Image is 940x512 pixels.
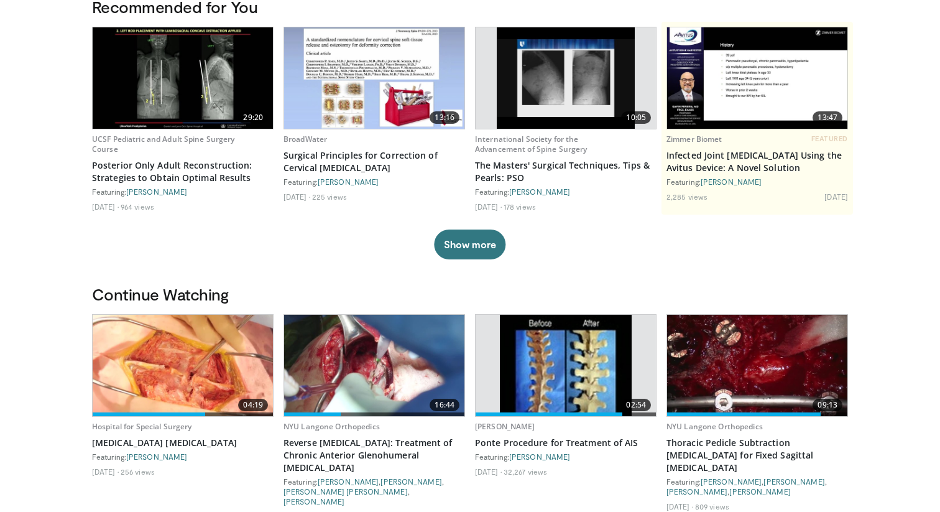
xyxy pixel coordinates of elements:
[93,27,273,129] a: 29:20
[701,477,762,486] a: [PERSON_NAME]
[92,284,848,304] h3: Continue Watching
[92,134,235,154] a: UCSF Pediatric and Adult Spine Surgery Course
[667,27,847,129] a: 13:47
[283,149,465,174] a: Surgical Principles for Correction of Cervical [MEDICAL_DATA]
[238,111,268,124] span: 29:20
[763,477,824,486] a: [PERSON_NAME]
[813,399,842,411] span: 09:13
[666,477,848,496] div: Featuring: , , ,
[284,27,464,129] a: 13:16
[504,202,536,212] li: 178 views
[666,437,848,474] a: Thoracic Pedicle Subtraction [MEDICAL_DATA] for Fixed Sagittal [MEDICAL_DATA]
[701,177,762,186] a: [PERSON_NAME]
[666,421,763,432] a: NYU Langone Orthopedics
[667,27,847,129] img: 6109daf6-8797-4a77-88a1-edd099c0a9a9.620x360_q85_upscale.jpg
[475,159,657,184] a: The Masters' Surgical Techniques, Tips & Pearls: PSO
[475,134,587,154] a: International Society for the Advancement of Spine Surgery
[238,399,268,411] span: 04:19
[284,315,464,416] img: 3a78c6e8-75a5-4ea4-9902-406f92c52087.620x360_q85_upscale.jpg
[126,452,187,461] a: [PERSON_NAME]
[667,315,847,416] img: 1fa56c9b-2f9d-4802-94de-1bff4616232c.620x360_q85_upscale.jpg
[824,192,848,202] li: [DATE]
[434,230,505,259] button: Show more
[92,421,191,432] a: Hospital for Special Surgery
[509,452,570,461] a: [PERSON_NAME]
[93,27,273,129] img: 9a466e19-3dd5-454d-9f9f-4812f559f5ff.620x360_q85_upscale.jpg
[475,421,535,432] a: [PERSON_NAME]
[475,187,657,197] div: Featuring:
[283,487,408,496] a: [PERSON_NAME] [PERSON_NAME]
[430,399,459,411] span: 16:44
[621,111,651,124] span: 10:05
[283,477,465,506] div: Featuring: , , ,
[121,202,154,212] li: 964 views
[312,192,347,202] li: 225 views
[475,452,657,462] div: Featuring:
[667,315,847,416] a: 09:13
[666,177,848,187] div: Featuring:
[92,452,274,462] div: Featuring:
[92,437,274,449] a: [MEDICAL_DATA] [MEDICAL_DATA]
[500,315,632,416] img: Ponte_Procedure_for_Scoliosis_100000344_3.jpg.620x360_q85_upscale.jpg
[318,177,379,186] a: [PERSON_NAME]
[121,467,155,477] li: 256 views
[126,187,187,196] a: [PERSON_NAME]
[475,467,502,477] li: [DATE]
[283,437,465,474] a: Reverse [MEDICAL_DATA]: Treatment of Chronic Anterior Glenohumeral [MEDICAL_DATA]
[811,134,848,143] span: FEATURED
[509,187,570,196] a: [PERSON_NAME]
[283,497,344,506] a: [PERSON_NAME]
[284,315,464,416] a: 16:44
[666,501,693,511] li: [DATE]
[666,192,707,202] li: 2,285 views
[666,487,727,496] a: [PERSON_NAME]
[497,27,635,129] img: afdbe0f5-46e2-4aef-9606-522e2804c16b.620x360_q85_upscale.jpg
[93,315,273,416] img: 4a25e968-6940-4067-a951-a8ed867b99ae.620x360_q85_upscale.jpg
[430,111,459,124] span: 13:16
[92,467,119,477] li: [DATE]
[621,399,651,411] span: 02:54
[695,501,729,511] li: 809 views
[93,315,273,416] a: 04:19
[92,187,274,197] div: Featuring:
[813,111,842,124] span: 13:47
[380,477,441,486] a: [PERSON_NAME]
[283,192,310,202] li: [DATE]
[318,477,379,486] a: [PERSON_NAME]
[729,487,790,496] a: [PERSON_NAME]
[283,421,380,432] a: NYU Langone Orthopedics
[92,202,119,212] li: [DATE]
[475,202,502,212] li: [DATE]
[475,437,657,449] a: Ponte Procedure for Treatment of AIS
[666,134,722,144] a: Zimmer Biomet
[476,27,656,129] a: 10:05
[283,134,327,144] a: BroadWater
[92,159,274,184] a: Posterior Only Adult Reconstruction: Strategies to Obtain Optimal Results
[476,315,656,416] a: 02:54
[284,27,464,129] img: 52ce3d74-e44a-4cc7-9e4f-f0847deb19e9.620x360_q85_upscale.jpg
[666,149,848,174] a: Infected Joint [MEDICAL_DATA] Using the Avitus Device: A Novel Solution
[283,177,465,187] div: Featuring:
[504,467,547,477] li: 32,267 views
